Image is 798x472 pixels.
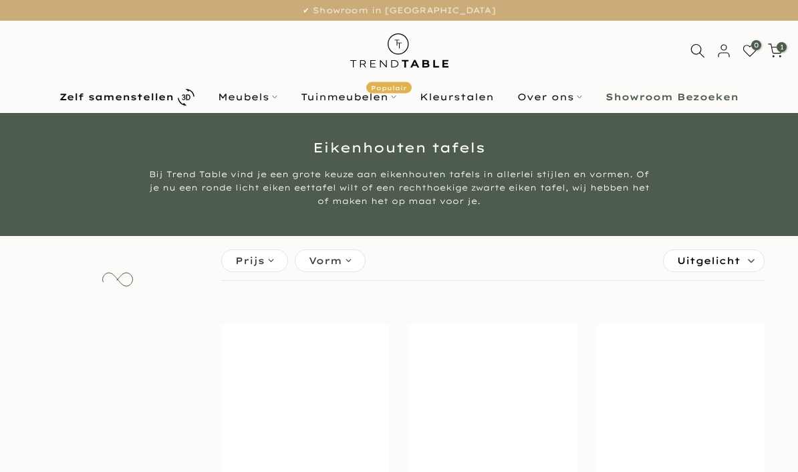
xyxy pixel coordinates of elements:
span: 1 [777,42,787,52]
a: 1 [768,43,783,58]
a: Over ons [506,89,594,105]
label: Sorteren:Uitgelicht [664,250,764,271]
a: Zelf samenstellen [48,86,207,109]
a: Kleurstalen [408,89,506,105]
span: Vorm [309,253,342,268]
b: Showroom Bezoeken [606,92,739,102]
p: ✔ Showroom in [GEOGRAPHIC_DATA] [17,3,781,18]
img: trend-table [341,21,458,80]
a: 0 [743,43,757,58]
h1: Eikenhouten tafels [10,141,788,154]
span: 0 [751,40,761,50]
span: Prijs [235,253,265,268]
a: Meubels [207,89,289,105]
span: Populair [366,82,412,94]
a: Showroom Bezoeken [594,89,751,105]
b: Zelf samenstellen [59,92,174,102]
span: Uitgelicht [677,250,741,271]
div: Bij Trend Table vind je een grote keuze aan eikenhouten tafels in allerlei stijlen en vormen. Of ... [148,168,650,208]
a: TuinmeubelenPopulair [289,89,408,105]
iframe: toggle-frame [1,404,68,471]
